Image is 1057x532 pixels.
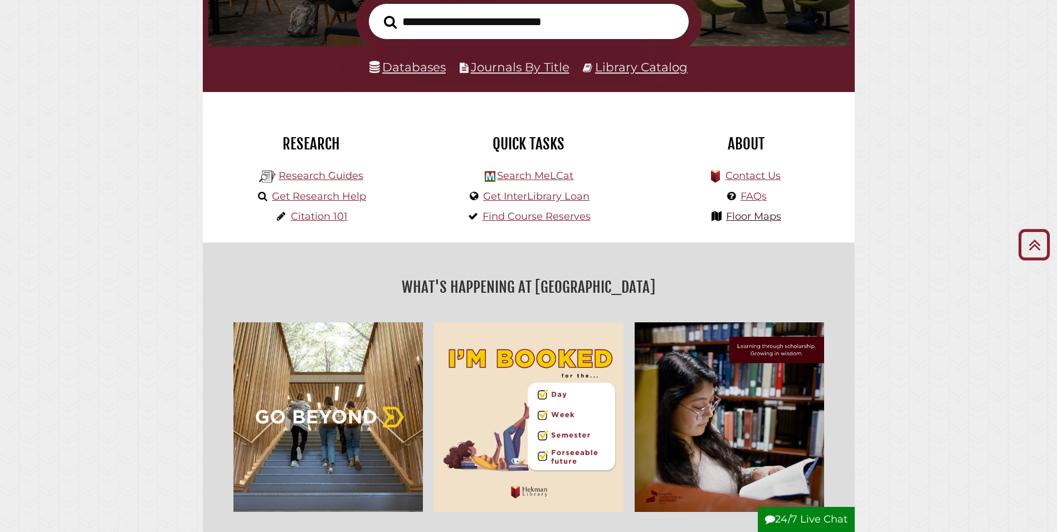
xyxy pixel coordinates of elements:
a: Find Course Reserves [483,210,591,223]
a: Floor Maps [726,210,781,223]
a: Back to Top [1014,235,1054,254]
img: I'm Booked for the... Day, Week, Foreseeable Future! Hekman Library [428,317,629,518]
a: Get Research Help [272,190,366,202]
a: Search MeLCat [497,170,573,182]
a: Get InterLibrary Loan [483,190,590,202]
button: Search [378,12,402,32]
a: Contact Us [725,170,781,182]
a: Journals By Title [471,60,569,74]
img: Hekman Library Logo [485,171,495,182]
img: Learning through scholarship, growing in wisdom. [629,317,830,518]
div: slideshow [228,317,830,518]
a: Citation 101 [291,210,348,223]
h2: About [646,134,846,153]
a: Research Guides [279,170,363,182]
h2: Quick Tasks [428,134,629,153]
a: FAQs [741,190,767,202]
img: Go Beyond [228,317,428,518]
h2: What's Happening at [GEOGRAPHIC_DATA] [211,274,846,300]
i: Search [384,15,397,29]
a: Library Catalog [595,60,688,74]
a: Databases [369,60,446,74]
img: Hekman Library Logo [259,168,276,185]
h2: Research [211,134,412,153]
